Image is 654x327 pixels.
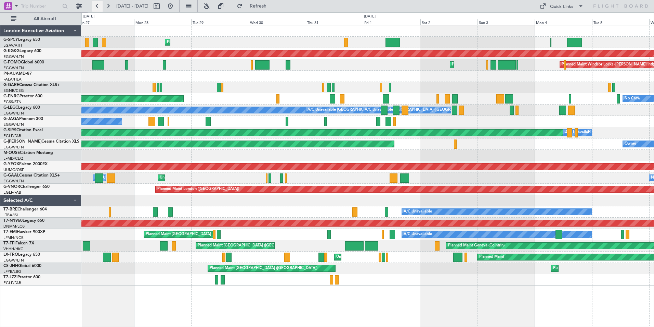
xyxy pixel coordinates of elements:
a: EGGW/LTN [3,258,24,263]
a: G-LEGCLegacy 600 [3,106,40,110]
div: Fri 1 [363,19,420,25]
span: G-SPCY [3,38,18,42]
span: G-GARE [3,83,19,87]
span: G-JAGA [3,117,19,121]
a: EGGW/LTN [3,122,24,127]
div: A/C Unavailable [GEOGRAPHIC_DATA] ([GEOGRAPHIC_DATA]) [308,105,419,115]
span: G-LEGC [3,106,18,110]
a: EGGW/LTN [3,145,24,150]
div: Sun 3 [478,19,535,25]
a: G-VNORChallenger 650 [3,185,50,189]
a: LFMD/CEQ [3,156,23,161]
div: [DATE] [364,14,376,20]
span: All Aircraft [18,16,72,21]
a: UUMO/OSF [3,167,24,172]
a: G-[PERSON_NAME]Cessna Citation XLS [3,140,79,144]
a: EGSS/STN [3,99,22,105]
button: Refresh [234,1,275,12]
input: Trip Number [21,1,60,11]
a: T7-FFIFalcon 7X [3,241,34,245]
a: G-SIRSCitation Excel [3,128,43,132]
div: Planned Maint Windsor Locks ([PERSON_NAME] Intl) [562,60,654,70]
div: Wed 30 [249,19,306,25]
button: All Aircraft [8,13,74,24]
button: Quick Links [536,1,587,12]
div: Planned Maint London ([GEOGRAPHIC_DATA]) [157,184,239,194]
a: G-FOMOGlobal 6000 [3,60,44,64]
div: Unplanned Maint [GEOGRAPHIC_DATA] ([GEOGRAPHIC_DATA]) [160,173,272,183]
span: CS-JHH [3,264,18,268]
span: T7-EMI [3,230,17,234]
span: P4-AUA [3,72,19,76]
a: EGGW/LTN [3,65,24,71]
a: G-ENRGPraetor 600 [3,94,42,98]
span: Refresh [244,4,273,9]
div: Sat 2 [420,19,478,25]
div: A/C Unavailable [404,207,432,217]
div: A/C Unavailable [404,229,432,240]
a: FALA/HLA [3,77,22,82]
a: G-GAALCessna Citation XLS+ [3,173,60,178]
span: T7-BRE [3,207,17,211]
a: G-SPCYLegacy 650 [3,38,40,42]
a: EGGW/LTN [3,179,24,184]
a: M-OUSECitation Mustang [3,151,53,155]
a: EGLF/FAB [3,133,21,138]
div: Planned Maint [GEOGRAPHIC_DATA] [452,60,517,70]
a: LTBA/ISL [3,213,19,218]
a: T7-EMIHawker 900XP [3,230,45,234]
a: G-YFOXFalcon 2000EX [3,162,48,166]
span: [DATE] - [DATE] [116,3,148,9]
span: G-KGKG [3,49,19,53]
a: DNMM/LOS [3,224,25,229]
a: LFPB/LBG [3,269,21,274]
span: G-FOMO [3,60,21,64]
span: G-[PERSON_NAME] [3,140,41,144]
a: VHHH/HKG [3,246,24,252]
a: T7-BREChallenger 604 [3,207,47,211]
div: Tue 29 [191,19,248,25]
a: EGGW/LTN [3,111,24,116]
span: T7-LZZI [3,275,17,279]
div: Mon 4 [535,19,592,25]
div: [DATE] [83,14,94,20]
a: EGLF/FAB [3,280,21,286]
div: Thu 31 [306,19,363,25]
div: No Crew [625,94,640,104]
span: G-ENRG [3,94,19,98]
span: T7-FFI [3,241,15,245]
div: Planned Maint Geneva (Cointrin) [448,241,505,251]
span: G-VNOR [3,185,20,189]
a: LX-TROLegacy 650 [3,253,40,257]
div: Quick Links [550,3,573,10]
span: G-SIRS [3,128,16,132]
div: Mon 28 [134,19,191,25]
span: G-GAAL [3,173,19,178]
a: G-KGKGLegacy 600 [3,49,41,53]
div: Planned Maint [GEOGRAPHIC_DATA] ([GEOGRAPHIC_DATA] Intl) [198,241,312,251]
a: CS-JHHGlobal 6000 [3,264,41,268]
div: A/C Unavailable [GEOGRAPHIC_DATA] ([GEOGRAPHIC_DATA]) [365,105,476,115]
a: EGNR/CEG [3,88,24,93]
a: P4-AUAMD-87 [3,72,32,76]
div: Planned Maint [GEOGRAPHIC_DATA] [146,229,211,240]
div: Planned Maint Athens ([PERSON_NAME] Intl) [167,37,246,47]
a: T7-N1960Legacy 650 [3,219,44,223]
a: EGGW/LTN [3,54,24,59]
a: LFMN/NCE [3,235,24,240]
span: M-OUSE [3,151,20,155]
div: Sun 27 [77,19,134,25]
a: G-JAGAPhenom 300 [3,117,43,121]
span: LX-TRO [3,253,18,257]
a: LGAV/ATH [3,43,22,48]
span: T7-N1960 [3,219,23,223]
a: G-GARECessna Citation XLS+ [3,83,60,87]
a: T7-LZZIPraetor 600 [3,275,40,279]
div: Owner [625,139,636,149]
span: G-YFOX [3,162,19,166]
div: Planned Maint [479,252,504,262]
div: Tue 5 [592,19,649,25]
div: A/C Unavailable [565,128,593,138]
div: Unplanned Maint [GEOGRAPHIC_DATA] ([GEOGRAPHIC_DATA]) [336,252,449,262]
div: Planned Maint [GEOGRAPHIC_DATA] ([GEOGRAPHIC_DATA]) [210,263,317,274]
